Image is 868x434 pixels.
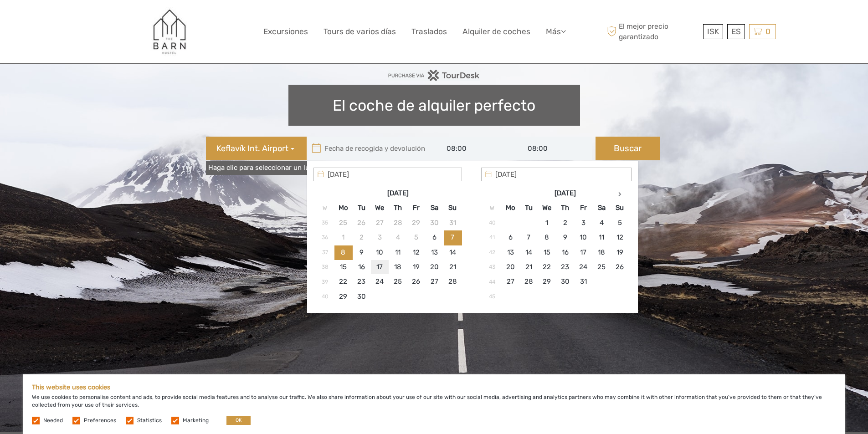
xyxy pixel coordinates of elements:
td: 40 [483,215,501,230]
td: 20 [425,260,443,275]
td: 10 [574,230,592,245]
th: Sa [425,201,443,215]
td: 13 [425,245,443,260]
td: 31 [574,275,592,289]
a: Haga clic para seleccionar un lugar de entrega diferente [206,161,389,175]
td: 25 [334,215,352,230]
button: Keflavík Int. Airport [206,137,307,160]
th: Tu [352,201,370,215]
th: Su [443,201,462,215]
td: 41 [483,230,501,245]
td: 25 [389,275,407,289]
td: 24 [370,275,389,289]
td: 16 [352,260,370,275]
td: 21 [519,260,538,275]
td: 3 [370,230,389,245]
td: 21 [443,260,462,275]
td: 23 [352,275,370,289]
td: 3 [574,215,592,230]
td: 29 [538,275,556,289]
td: 5 [407,230,425,245]
th: Fr [407,201,425,215]
td: 12 [611,230,629,245]
td: 30 [425,215,443,230]
label: Needed [43,417,63,424]
span: ISK [707,27,719,36]
td: 28 [443,275,462,289]
a: Excursiones [263,25,308,38]
td: 13 [501,245,519,260]
td: 45 [483,289,501,304]
td: 2 [352,230,370,245]
td: 20 [501,260,519,275]
th: W [483,201,501,215]
td: 26 [611,260,629,275]
td: 11 [389,245,407,260]
span: El mejor precio garantizado [605,21,701,41]
td: 23 [556,260,574,275]
span: Keflavík Int. Airport [216,143,288,155]
td: 9 [556,230,574,245]
label: Statistics [137,417,162,424]
td: 22 [538,260,556,275]
td: 30 [556,275,574,289]
button: Buscar [596,137,660,160]
td: 25 [592,260,611,275]
th: [DATE] [352,186,443,200]
td: 27 [370,215,389,230]
td: 12 [407,245,425,260]
td: 5 [611,215,629,230]
button: OK [226,416,251,425]
td: 28 [389,215,407,230]
td: 29 [407,215,425,230]
img: 822-4d07221c-644f-4af8-be20-45cf39fb8607_logo_big.jpg [144,7,193,56]
td: 27 [501,275,519,289]
label: Marketing [183,417,209,424]
td: 16 [556,245,574,260]
td: 31 [443,215,462,230]
td: 19 [407,260,425,275]
td: 7 [519,230,538,245]
td: 15 [538,245,556,260]
td: 40 [316,289,334,304]
td: 27 [425,275,443,289]
td: 7 [443,230,462,245]
input: Hora de entrega [510,137,592,160]
td: 42 [483,245,501,260]
p: We're away right now. Please check back later! [13,16,103,23]
th: We [538,201,556,215]
td: 6 [425,230,443,245]
img: PurchaseViaTourDesk.png [388,70,480,81]
td: 24 [574,260,592,275]
td: 26 [352,215,370,230]
a: Tours de varios días [324,25,396,38]
input: Hora de recogida [429,137,511,160]
td: 2 [556,215,574,230]
td: 11 [592,230,611,245]
td: 17 [370,260,389,275]
th: Th [389,201,407,215]
a: Más [546,25,566,38]
a: Traslados [411,25,447,38]
div: ES [727,24,745,39]
th: Sa [592,201,611,215]
th: We [370,201,389,215]
td: 26 [407,275,425,289]
button: Open LiveChat chat widget [105,14,116,25]
td: 19 [611,245,629,260]
th: Fr [574,201,592,215]
td: 6 [501,230,519,245]
span: 0 [764,27,772,36]
td: 30 [352,289,370,304]
th: Tu [519,201,538,215]
td: 18 [389,260,407,275]
label: Preferences [84,417,116,424]
td: 1 [334,230,352,245]
td: 17 [574,245,592,260]
td: 28 [519,275,538,289]
td: 1 [538,215,556,230]
h1: El coche de alquiler perfecto [288,85,580,126]
td: 38 [316,260,334,275]
td: 9 [352,245,370,260]
a: Alquiler de coches [462,25,530,38]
